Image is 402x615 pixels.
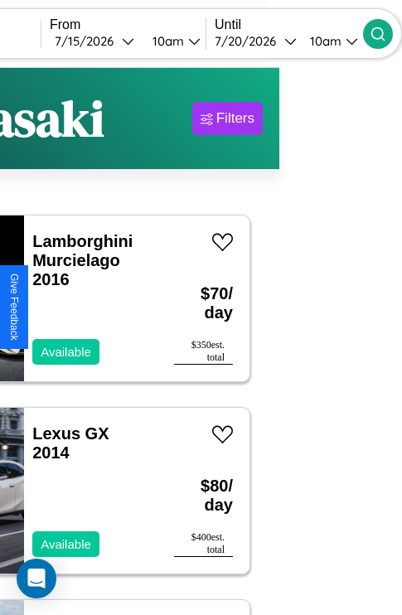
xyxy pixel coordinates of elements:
[216,110,254,127] div: Filters
[55,33,122,49] div: 7 / 15 / 2026
[41,341,91,363] p: Available
[32,424,109,462] a: Lexus GX 2014
[174,339,233,365] div: $ 350 est. total
[174,531,233,557] div: $ 400 est. total
[8,274,20,341] div: Give Feedback
[174,460,233,531] h3: $ 80 / day
[139,32,206,50] button: 10am
[50,17,206,32] label: From
[41,533,91,555] p: Available
[50,32,139,50] button: 7/15/2026
[144,33,188,49] div: 10am
[17,559,56,598] div: Open Intercom Messenger
[32,232,133,288] a: Lamborghini Murcielago 2016
[174,268,233,339] h3: $ 70 / day
[192,102,263,135] button: Filters
[215,33,284,49] div: 7 / 20 / 2026
[302,33,346,49] div: 10am
[297,32,363,50] button: 10am
[215,17,363,32] label: Until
